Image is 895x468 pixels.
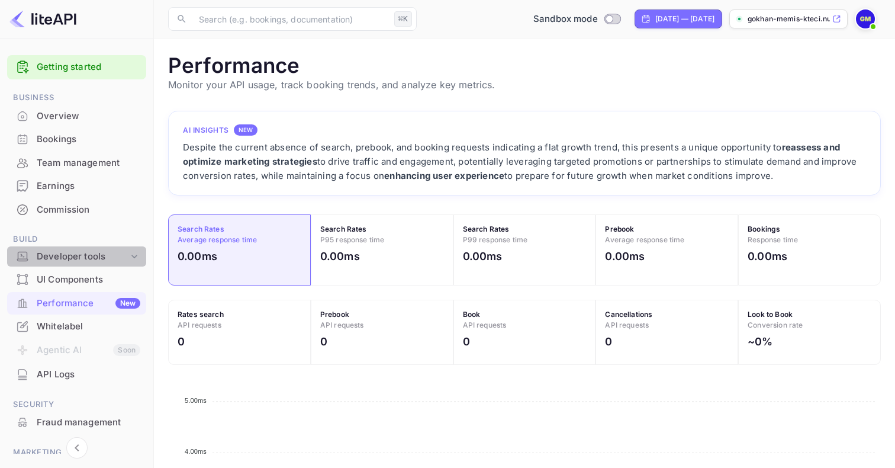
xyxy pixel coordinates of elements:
div: New [115,298,140,309]
span: API requests [605,320,649,329]
div: Commission [37,203,140,217]
div: UI Components [7,268,146,291]
div: API Logs [7,363,146,386]
p: gokhan-memis-kteci.nui... [748,14,830,24]
h2: 0 [320,334,327,350]
strong: Cancellations [605,310,652,319]
h2: 0.00ms [605,248,645,264]
tspan: 5.00ms [185,397,207,404]
h4: AI Insights [183,125,229,136]
div: Overview [37,110,140,123]
div: UI Components [37,273,140,287]
img: LiteAPI logo [9,9,76,28]
div: PerformanceNew [7,292,146,315]
a: PerformanceNew [7,292,146,314]
strong: Search Rates [178,225,224,233]
div: Performance [37,297,140,310]
span: Security [7,398,146,411]
h2: 0.00ms [320,248,360,264]
strong: Bookings [748,225,780,233]
div: Overview [7,105,146,128]
span: Average response time [178,235,257,244]
div: Click to change the date range period [635,9,722,28]
div: Switch to Production mode [529,12,625,26]
div: NEW [234,124,257,136]
div: Developer tools [7,246,146,267]
h2: 0.00ms [178,248,217,264]
h2: 0 [178,334,185,350]
span: Build [7,233,146,246]
strong: Rates search [178,310,224,319]
span: API requests [320,320,364,329]
strong: Look to Book [748,310,793,319]
tspan: 4.00ms [185,448,207,455]
div: Whitelabel [37,320,140,334]
h2: 0 [605,334,612,350]
strong: Prebook [605,225,634,233]
input: Search (e.g. bookings, documentation) [192,7,389,31]
div: Getting started [7,55,146,79]
div: Earnings [7,175,146,198]
a: Overview [7,105,146,127]
div: Fraud management [7,411,146,434]
span: Sandbox mode [533,12,598,26]
div: Developer tools [37,250,128,264]
span: Conversion rate [748,320,803,329]
strong: Prebook [320,310,349,319]
a: UI Components [7,268,146,290]
div: Whitelabel [7,315,146,338]
strong: enhancing user experience [384,170,504,181]
h2: 0.00ms [748,248,787,264]
div: Despite the current absence of search, prebook, and booking requests indicating a flat growth tre... [183,140,866,183]
img: Gokhan Memis [856,9,875,28]
strong: Search Rates [320,225,367,233]
strong: Search Rates [463,225,510,233]
a: Bookings [7,128,146,150]
div: Bookings [7,128,146,151]
a: Commission [7,198,146,220]
h2: 0.00ms [463,248,503,264]
a: API Logs [7,363,146,385]
span: API requests [178,320,221,329]
button: Collapse navigation [66,437,88,459]
span: Marketing [7,446,146,459]
span: P95 response time [320,235,385,244]
div: Bookings [37,133,140,146]
span: Average response time [605,235,684,244]
div: Commission [7,198,146,222]
span: Response time [748,235,798,244]
div: Earnings [37,179,140,193]
div: API Logs [37,368,140,382]
div: Team management [37,156,140,170]
span: Business [7,91,146,104]
p: Monitor your API usage, track booking trends, and analyze key metrics. [168,78,881,92]
div: Team management [7,152,146,175]
h2: 0 [463,334,470,350]
div: Fraud management [37,416,140,429]
a: Earnings [7,175,146,197]
h2: ~0% [748,334,772,350]
a: Whitelabel [7,315,146,337]
div: ⌘K [394,11,412,27]
a: Team management [7,152,146,174]
a: Getting started [37,60,140,74]
a: Fraud management [7,411,146,433]
strong: Book [463,310,481,319]
h1: Performance [168,53,881,78]
div: [DATE] — [DATE] [655,14,714,24]
span: P99 response time [463,235,528,244]
span: API requests [463,320,507,329]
